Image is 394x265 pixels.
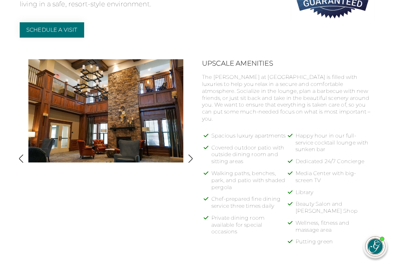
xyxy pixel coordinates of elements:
[20,22,84,38] a: Schedule a Visit
[17,154,26,163] img: Show previous
[366,237,385,256] img: avatar
[295,238,374,250] li: Putting green
[202,74,374,123] p: The [PERSON_NAME] at [GEOGRAPHIC_DATA] is filled with luxuries to help you relax in a secure and ...
[211,132,290,144] li: Spacious luxury apartments
[211,215,290,240] li: Private dining room available for special occasions
[186,154,195,163] img: Show next
[202,59,374,67] h2: Upscale Amenities
[211,144,290,170] li: Covered outdoor patio with outside dining room and sitting areas
[211,196,290,215] li: Chef-prepared fine dining service three times daily
[262,86,387,228] iframe: iframe
[17,154,26,164] button: Show previous
[295,220,374,239] li: Wellness, fitness and massage area
[186,154,195,164] button: Show next
[211,170,290,196] li: Walking paths, benches, park, and patio with shaded pergola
